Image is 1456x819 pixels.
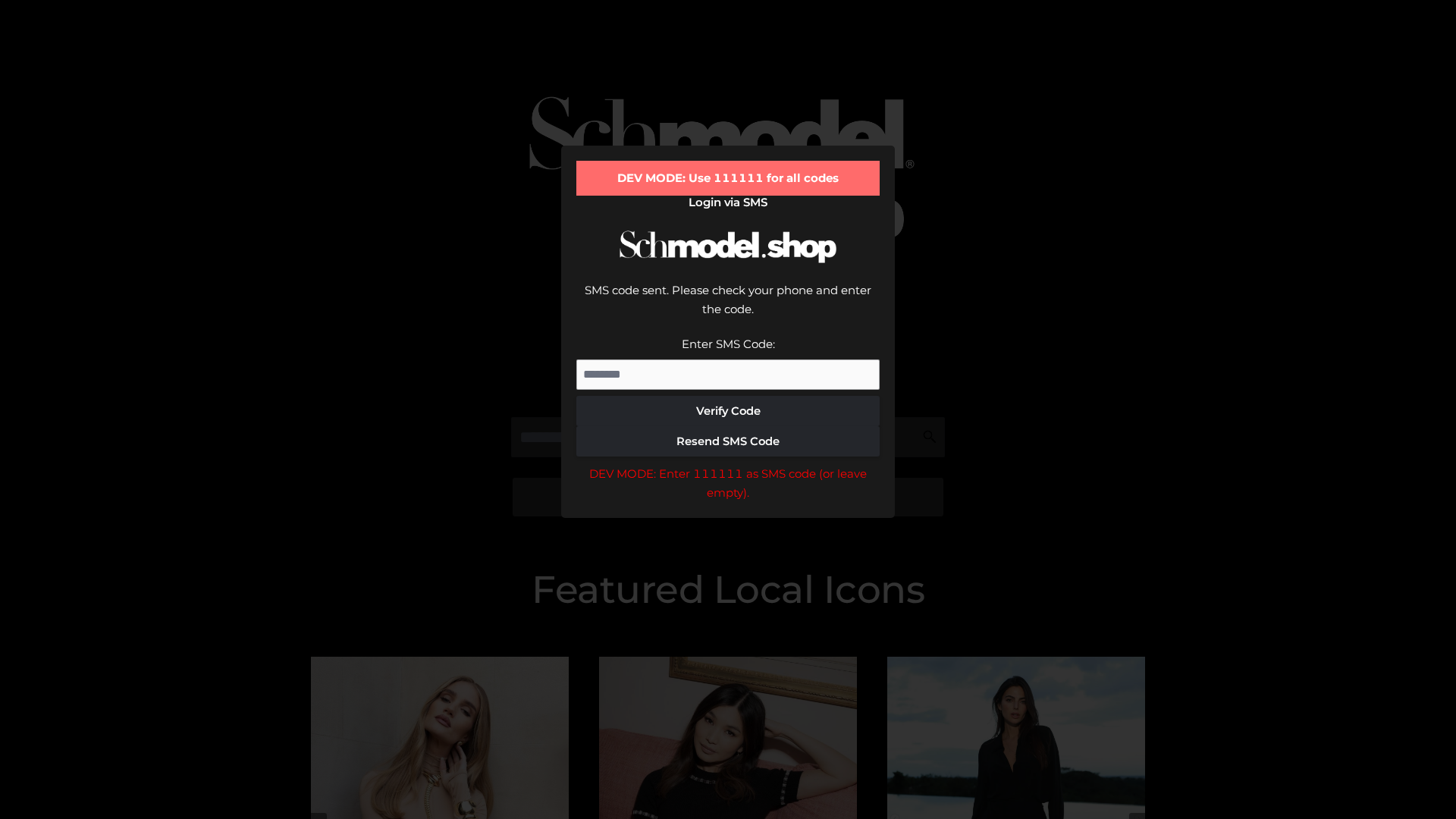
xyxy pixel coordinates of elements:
[576,281,880,334] div: SMS code sent. Please check your phone and enter the code.
[576,396,880,426] button: Verify Code
[576,196,880,209] h2: Login via SMS
[576,426,880,457] button: Resend SMS Code
[682,337,775,351] label: Enter SMS Code:
[576,464,880,503] div: DEV MODE: Enter 111111 as SMS code (or leave empty).
[614,217,842,277] img: Schmodel Logo
[576,161,880,196] div: DEV MODE: Use 111111 for all codes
